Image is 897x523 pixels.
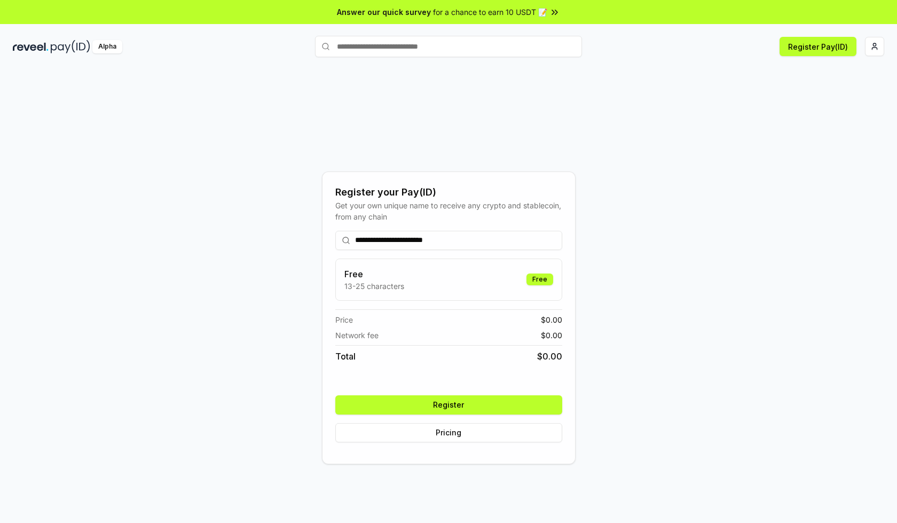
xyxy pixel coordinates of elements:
h3: Free [344,268,404,280]
img: pay_id [51,40,90,53]
button: Register Pay(ID) [780,37,856,56]
div: Get your own unique name to receive any crypto and stablecoin, from any chain [335,200,562,222]
span: Price [335,314,353,325]
span: $ 0.00 [537,350,562,363]
div: Free [526,274,553,285]
img: reveel_dark [13,40,49,53]
div: Alpha [92,40,122,53]
span: $ 0.00 [541,314,562,325]
span: for a chance to earn 10 USDT 📝 [433,6,547,18]
p: 13-25 characters [344,280,404,292]
button: Pricing [335,423,562,442]
span: Network fee [335,330,379,341]
span: Total [335,350,356,363]
span: $ 0.00 [541,330,562,341]
div: Register your Pay(ID) [335,185,562,200]
span: Answer our quick survey [337,6,431,18]
button: Register [335,395,562,415]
